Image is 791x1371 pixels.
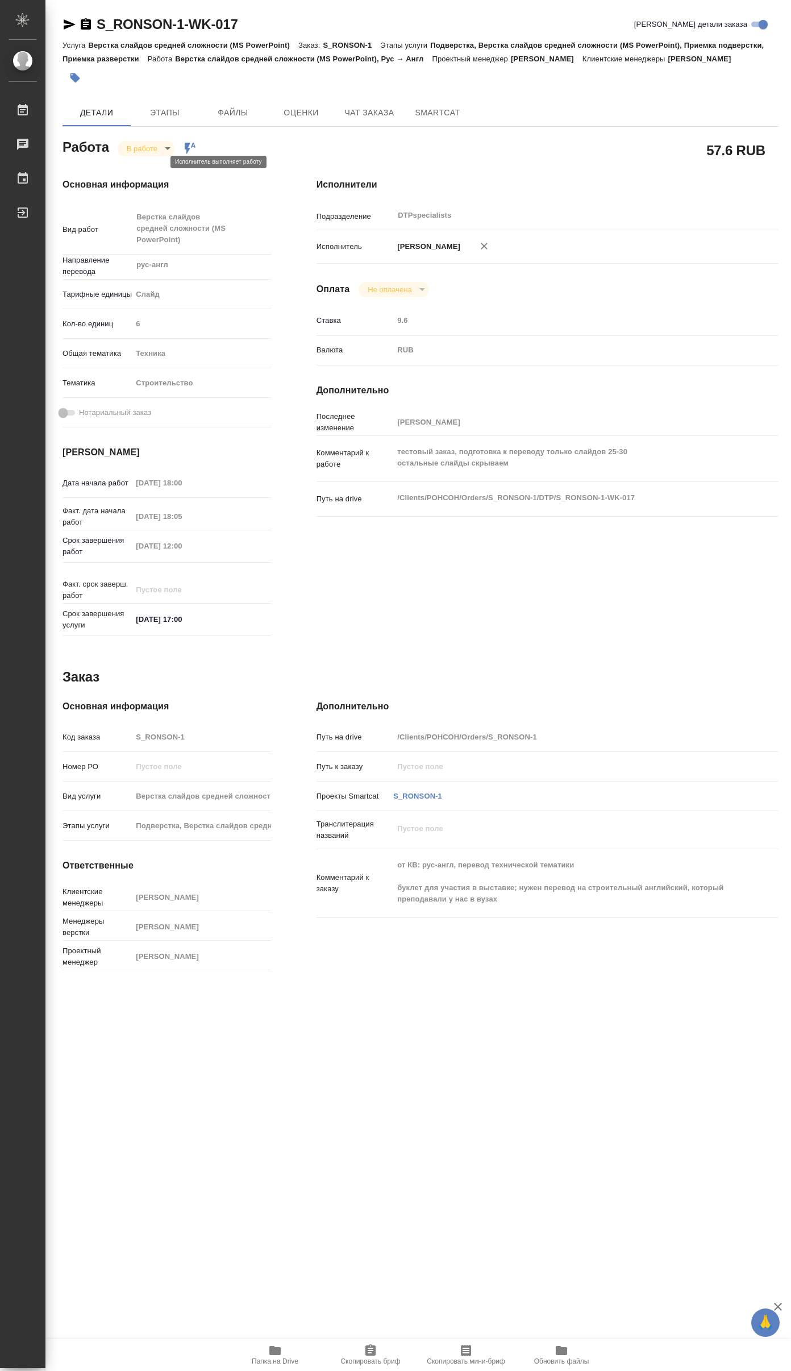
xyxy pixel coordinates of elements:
[63,65,88,90] button: Добавить тэг
[175,55,432,63] p: Верстка слайдов средней сложности (MS PowerPoint), Рус → Англ
[63,224,132,235] p: Вид работ
[63,255,132,277] p: Направление перевода
[63,505,132,528] p: Факт. дата начала работ
[359,282,428,297] div: В работе
[393,855,740,909] textarea: от КВ: рус-англ, перевод технической тематики буклет для участия в выставке; нужен перевод на стр...
[132,285,270,304] div: Слайд
[63,18,76,31] button: Скопировать ссылку для ЯМессенджера
[63,41,88,49] p: Услуга
[132,315,270,332] input: Пустое поле
[132,729,270,745] input: Пустое поле
[132,581,231,598] input: Пустое поле
[317,384,778,397] h4: Дополнительно
[317,700,778,713] h4: Дополнительно
[63,668,99,686] h2: Заказ
[206,106,260,120] span: Файлы
[63,916,132,938] p: Менеджеры верстки
[123,144,161,153] button: В работе
[317,819,394,841] p: Транслитерация названий
[132,344,270,363] div: Техника
[63,732,132,743] p: Код заказа
[317,178,778,192] h4: Исполнители
[393,488,740,508] textarea: /Clients/РОНСОН/Orders/S_RONSON-1/DTP/S_RONSON-1-WK-017
[132,889,270,905] input: Пустое поле
[132,817,270,834] input: Пустое поле
[380,41,430,49] p: Этапы услуги
[668,55,740,63] p: [PERSON_NAME]
[63,579,132,601] p: Факт. срок заверш. работ
[63,859,271,873] h4: Ответственные
[148,55,176,63] p: Работа
[393,312,740,329] input: Пустое поле
[63,608,132,631] p: Срок завершения услуги
[393,729,740,745] input: Пустое поле
[132,919,270,935] input: Пустое поле
[342,106,397,120] span: Чат заказа
[317,241,394,252] p: Исполнитель
[63,318,132,330] p: Кол-во единиц
[472,234,497,259] button: Удалить исполнителя
[364,285,415,294] button: Не оплачена
[132,508,231,525] input: Пустое поле
[706,140,765,160] h2: 57.6 RUB
[393,340,740,360] div: RUB
[393,758,740,775] input: Пустое поле
[432,55,510,63] p: Проектный менеджер
[634,19,747,30] span: [PERSON_NAME] детали заказа
[317,411,394,434] p: Последнее изменение
[298,41,323,49] p: Заказ:
[63,700,271,713] h4: Основная информация
[63,178,271,192] h4: Основная информация
[63,945,132,968] p: Проектный менеджер
[63,791,132,802] p: Вид услуги
[79,18,93,31] button: Скопировать ссылку
[132,611,231,628] input: ✎ Введи что-нибудь
[274,106,328,120] span: Оценки
[63,761,132,772] p: Номер РО
[756,1311,775,1335] span: 🙏
[317,344,394,356] p: Валюта
[317,282,350,296] h4: Оплата
[317,872,394,895] p: Комментарий к заказу
[132,475,231,491] input: Пустое поле
[132,373,270,393] div: Строительство
[118,141,174,156] div: В работе
[317,761,394,772] p: Путь к заказу
[63,377,132,389] p: Тематика
[317,732,394,743] p: Путь на drive
[132,538,231,554] input: Пустое поле
[97,16,238,32] a: S_RONSON-1-WK-017
[751,1308,780,1337] button: 🙏
[393,442,740,473] textarea: тестовый заказ, подготовка к переводу только слайдов 25-30 остальные слайды скрываем
[63,136,109,156] h2: Работа
[393,414,740,430] input: Пустое поле
[317,493,394,505] p: Путь на drive
[132,758,270,775] input: Пустое поле
[63,886,132,909] p: Клиентские менеджеры
[132,948,270,965] input: Пустое поле
[63,446,271,459] h4: [PERSON_NAME]
[317,447,394,470] p: Комментарий к работе
[63,535,132,558] p: Срок завершения работ
[393,241,460,252] p: [PERSON_NAME]
[323,41,380,49] p: S_RONSON-1
[138,106,192,120] span: Этапы
[410,106,465,120] span: SmartCat
[88,41,298,49] p: Верстка слайдов средней сложности (MS PowerPoint)
[393,792,442,800] a: S_RONSON-1
[63,289,132,300] p: Тарифные единицы
[63,477,132,489] p: Дата начала работ
[132,788,270,804] input: Пустое поле
[63,820,132,832] p: Этапы услуги
[317,791,394,802] p: Проекты Smartcat
[317,211,394,222] p: Подразделение
[63,348,132,359] p: Общая тематика
[317,315,394,326] p: Ставка
[511,55,582,63] p: [PERSON_NAME]
[582,55,668,63] p: Клиентские менеджеры
[79,407,151,418] span: Нотариальный заказ
[69,106,124,120] span: Детали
